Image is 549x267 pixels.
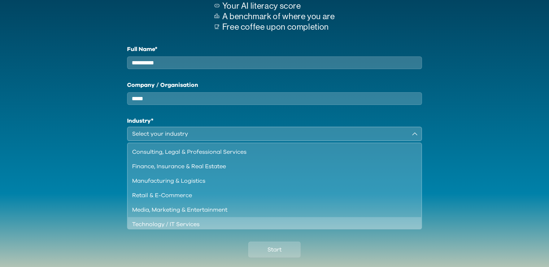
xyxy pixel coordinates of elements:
button: Select your industry [127,127,422,141]
div: Retail & E-Commerce [132,191,409,200]
span: Start [267,245,282,254]
label: Company / Organisation [127,81,422,89]
div: Consulting, Legal & Professional Services [132,148,409,156]
p: Your AI literacy score [222,1,335,11]
ul: Select your industry [127,143,422,229]
div: Technology / IT Services [132,220,409,229]
h1: Industry* [127,116,422,125]
p: Free coffee upon completion [222,22,335,32]
div: Media, Marketing & Entertainment [132,205,409,214]
label: Full Name* [127,45,422,54]
p: A benchmark of where you are [222,11,335,22]
div: Finance, Insurance & Real Estatee [132,162,409,171]
div: Select your industry [132,130,407,138]
button: Start [248,242,301,258]
div: Manufacturing & Logistics [132,177,409,185]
